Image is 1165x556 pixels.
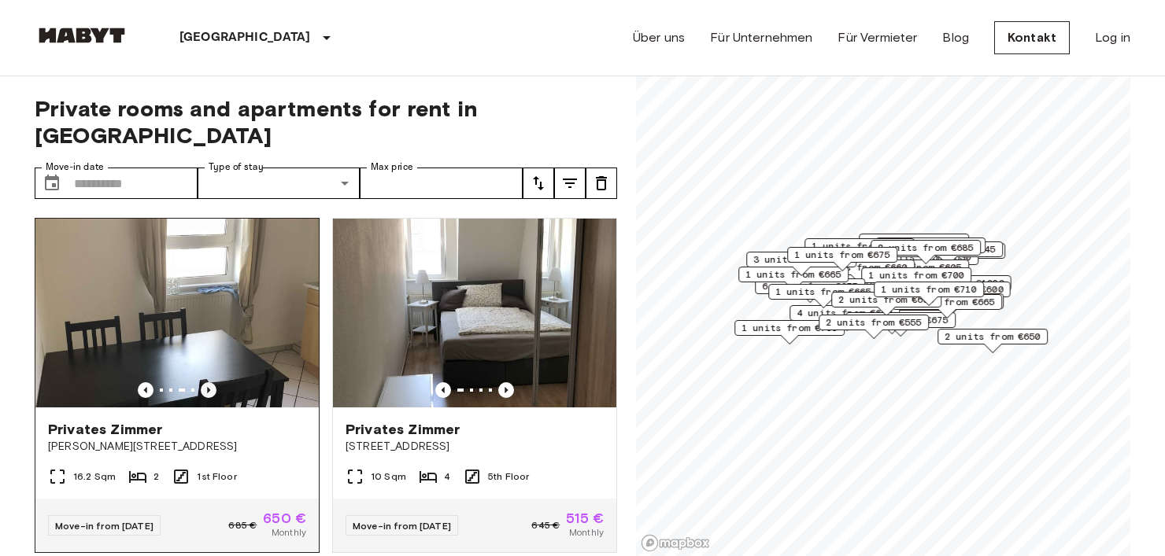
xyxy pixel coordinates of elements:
[201,382,216,398] button: Previous image
[566,511,604,525] span: 515 €
[55,520,153,532] span: Move-in from [DATE]
[852,313,949,327] span: 2 units from €675
[861,267,971,292] div: Map marker
[859,234,969,258] div: Map marker
[371,469,406,484] span: 10 Sqm
[35,218,320,553] a: Previous imagePrevious imagePrivates Zimmer[PERSON_NAME][STREET_ADDRESS]16.2 Sqm21st FloorMove-in...
[734,320,845,344] div: Map marker
[444,469,450,484] span: 4
[35,28,129,43] img: Habyt
[942,28,969,47] a: Blog
[531,518,560,532] span: 645 €
[738,267,849,291] div: Map marker
[838,293,934,307] span: 2 units from €690
[945,330,1041,344] span: 2 units from €650
[804,238,915,263] div: Map marker
[35,219,319,407] img: Marketing picture of unit DE-04-031-001-01HF
[36,168,68,199] button: Choose date
[794,248,890,262] span: 1 units from €675
[641,534,710,552] a: Mapbox logo
[797,306,893,320] span: 4 units from €600
[179,28,311,47] p: [GEOGRAPHIC_DATA]
[228,518,257,532] span: 685 €
[896,275,1012,300] div: Map marker
[523,168,554,199] button: tune
[488,469,529,484] span: 5th Floor
[895,282,1011,306] div: Map marker
[569,525,604,539] span: Monthly
[994,21,1070,54] a: Kontakt
[900,242,996,256] span: 2 units from €545
[48,439,306,455] span: [PERSON_NAME][STREET_ADDRESS]
[633,28,685,47] a: Über uns
[73,469,116,484] span: 16.2 Sqm
[819,315,929,339] div: Map marker
[903,276,1004,290] span: 9 units from €1020
[353,520,451,532] span: Move-in from [DATE]
[272,525,306,539] span: Monthly
[804,260,915,284] div: Map marker
[346,420,460,439] span: Privates Zimmer
[882,238,978,252] span: 1 units from €615
[346,439,604,455] span: [STREET_ADDRESS]
[899,295,995,309] span: 1 units from €665
[753,252,849,267] span: 3 units from €700
[866,234,962,249] span: 1 units from €650
[892,294,1002,319] div: Map marker
[435,382,451,398] button: Previous image
[197,469,236,484] span: 1st Floor
[1095,28,1130,47] a: Log in
[138,382,153,398] button: Previous image
[498,382,514,398] button: Previous image
[586,168,617,199] button: tune
[775,285,871,299] span: 1 units from €665
[826,315,922,330] span: 2 units from €555
[881,282,977,296] span: 1 units from €710
[831,292,941,316] div: Map marker
[332,218,617,553] a: Marketing picture of unit DE-04-029-005-03HFPrevious imagePrevious imagePrivates Zimmer[STREET_AD...
[333,219,616,407] img: Marketing picture of unit DE-04-029-005-03HF
[153,469,159,484] span: 2
[48,420,162,439] span: Privates Zimmer
[263,511,306,525] span: 650 €
[812,239,908,253] span: 1 units from €685
[710,28,812,47] a: Für Unternehmen
[209,160,264,174] label: Type of stay
[35,95,617,149] span: Private rooms and apartments for rent in [GEOGRAPHIC_DATA]
[371,160,413,174] label: Max price
[790,305,900,330] div: Map marker
[868,268,964,282] span: 1 units from €700
[875,237,986,262] div: Map marker
[746,252,856,276] div: Map marker
[874,282,984,306] div: Map marker
[938,329,1048,353] div: Map marker
[902,282,1004,296] span: 12 units from €600
[745,267,841,282] span: 1 units from €665
[554,168,586,199] button: tune
[742,321,838,335] span: 1 units from €700
[878,241,974,255] span: 2 units from €685
[768,284,878,308] div: Map marker
[871,240,981,264] div: Map marker
[46,160,104,174] label: Move-in date
[787,247,897,271] div: Map marker
[838,28,917,47] a: Für Vermieter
